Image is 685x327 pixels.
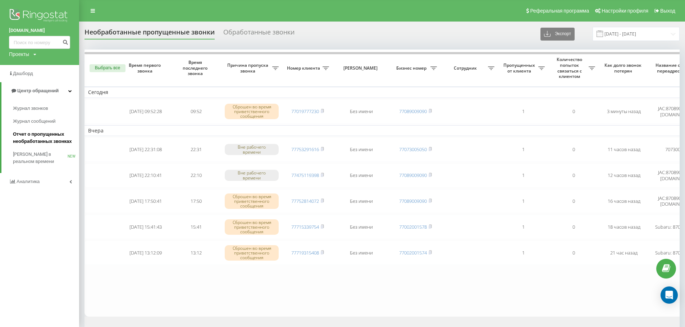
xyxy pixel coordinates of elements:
[225,62,272,74] span: Причина пропуска звонка
[530,8,589,14] span: Реферальная программа
[17,88,59,93] span: Центр обращений
[9,27,70,34] a: [DOMAIN_NAME]
[225,245,279,261] div: Сброшен во время приветственного сообщения
[661,286,678,304] div: Open Intercom Messenger
[599,99,649,124] td: 3 минуты назад
[225,144,279,155] div: Вне рабочего времени
[9,7,70,25] img: Ringostat logo
[13,102,79,115] a: Журнал звонков
[498,163,548,188] td: 1
[177,60,215,76] span: Время последнего звонка
[552,57,589,79] span: Количество попыток связаться с клиентом
[394,65,430,71] span: Бизнес номер
[399,249,427,256] a: 77002001574
[225,219,279,235] div: Сброшен во время приветственного сообщения
[291,146,319,153] a: 77753291616
[660,8,675,14] span: Выход
[171,215,221,239] td: 15:41
[291,249,319,256] a: 77719315408
[399,172,427,178] a: 77089009090
[13,148,79,168] a: [PERSON_NAME] в реальном времениNEW
[498,189,548,214] td: 1
[286,65,323,71] span: Номер клиента
[502,62,538,74] span: Пропущенных от клиента
[399,198,427,204] a: 77089009090
[444,65,488,71] span: Сотрудник
[291,108,319,115] a: 77019777230
[339,65,384,71] span: [PERSON_NAME]
[120,137,171,162] td: [DATE] 22:31:08
[1,82,79,99] a: Центр обращений
[9,36,70,49] input: Поиск по номеру
[548,189,599,214] td: 0
[13,151,68,165] span: [PERSON_NAME] в реальном времени
[498,240,548,265] td: 1
[498,215,548,239] td: 1
[225,193,279,209] div: Сброшен во время приветственного сообщения
[333,240,390,265] td: Без имени
[13,71,33,76] span: Дашборд
[13,131,76,145] span: Отчет о пропущенных необработанных звонках
[171,137,221,162] td: 22:31
[333,189,390,214] td: Без имени
[498,99,548,124] td: 1
[548,137,599,162] td: 0
[9,51,29,58] div: Проекты
[599,137,649,162] td: 11 часов назад
[17,179,40,184] span: Аналитика
[120,189,171,214] td: [DATE] 17:50:41
[291,224,319,230] a: 77715339754
[225,104,279,120] div: Сброшен во время приветственного сообщения
[13,105,48,112] span: Журнал звонков
[333,163,390,188] td: Без имени
[85,28,215,39] div: Необработанные пропущенные звонки
[13,128,79,148] a: Отчет о пропущенных необработанных звонках
[548,99,599,124] td: 0
[223,28,294,39] div: Обработанные звонки
[548,215,599,239] td: 0
[333,137,390,162] td: Без имени
[291,198,319,204] a: 77752814072
[333,215,390,239] td: Без имени
[540,28,575,41] button: Экспорт
[548,240,599,265] td: 0
[599,240,649,265] td: 21 час назад
[602,8,648,14] span: Настройки профиля
[171,163,221,188] td: 22:10
[13,115,79,128] a: Журнал сообщений
[171,240,221,265] td: 13:12
[599,215,649,239] td: 18 часов назад
[599,189,649,214] td: 16 часов назад
[599,163,649,188] td: 12 часов назад
[171,189,221,214] td: 17:50
[604,62,643,74] span: Как долго звонок потерян
[90,64,125,72] button: Выбрать все
[399,146,427,153] a: 77073005050
[498,137,548,162] td: 1
[548,163,599,188] td: 0
[399,224,427,230] a: 77002001578
[120,163,171,188] td: [DATE] 22:10:41
[13,118,55,125] span: Журнал сообщений
[225,170,279,181] div: Вне рабочего времени
[120,215,171,239] td: [DATE] 15:41:43
[120,240,171,265] td: [DATE] 13:12:09
[120,99,171,124] td: [DATE] 09:52:28
[333,99,390,124] td: Без имени
[171,99,221,124] td: 09:52
[126,62,165,74] span: Время первого звонка
[291,172,319,178] a: 77475119398
[399,108,427,115] a: 77089009090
